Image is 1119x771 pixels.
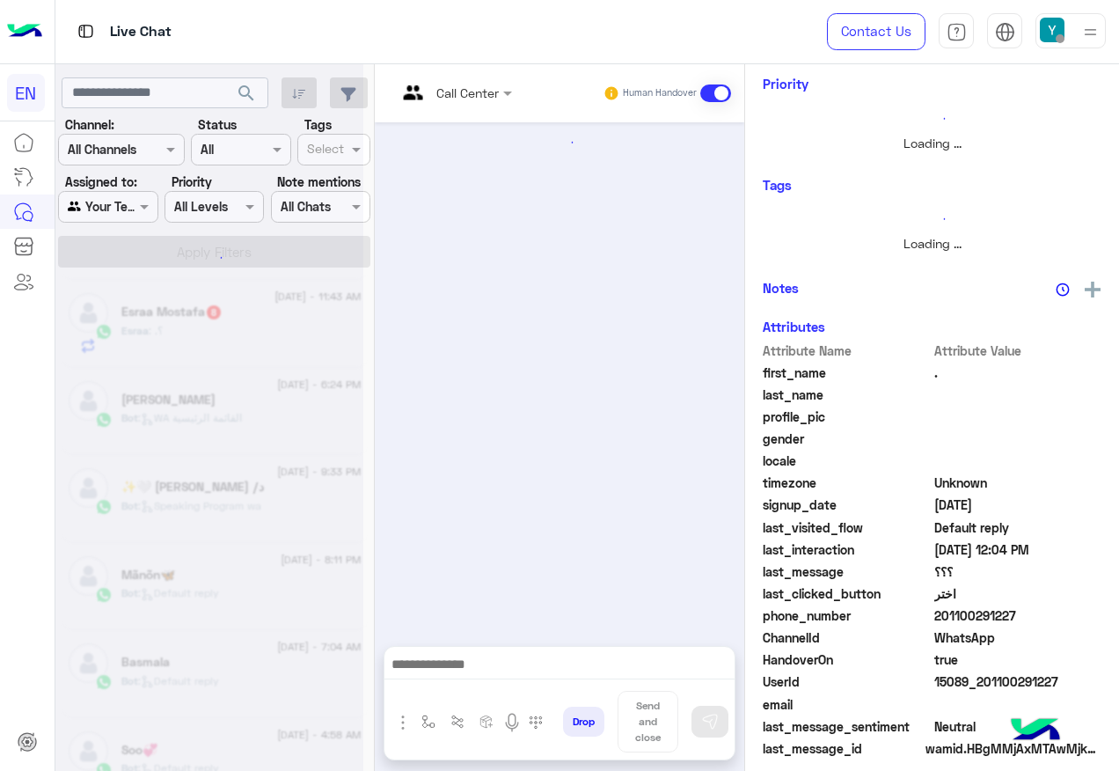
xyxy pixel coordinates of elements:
img: hulul-logo.png [1005,701,1066,762]
div: Select [304,139,344,162]
span: Loading ... [903,136,962,151]
span: null [934,452,1102,470]
span: last_interaction [763,540,931,559]
span: gender [763,430,931,448]
img: tab [75,20,97,42]
img: add [1085,282,1101,297]
span: last_message_id [763,739,922,758]
span: Default reply [934,518,1102,537]
h6: Notes [763,280,799,296]
span: profile_pic [763,408,931,426]
h6: Tags [763,177,1101,193]
button: Trigger scenario [443,708,472,737]
span: signup_date [763,496,931,514]
span: 2 [934,628,1102,647]
span: last_clicked_button [763,584,931,603]
img: send message [701,713,719,731]
span: Attribute Value [934,341,1102,360]
small: Human Handover [623,86,697,100]
h6: Priority [763,76,808,92]
img: profile [1079,21,1101,43]
img: select flow [421,715,435,729]
span: Unknown [934,474,1102,492]
span: email [763,695,931,714]
span: HandoverOn [763,650,931,669]
span: true [934,650,1102,669]
span: null [934,430,1102,448]
span: last_message [763,562,931,581]
span: timezone [763,474,931,492]
a: Contact Us [827,13,925,50]
div: loading... [386,127,734,158]
span: null [934,695,1102,714]
span: last_name [763,385,931,404]
span: Attribute Name [763,341,931,360]
span: Loading ... [903,236,962,251]
img: make a call [529,716,543,730]
div: loading... [194,242,224,273]
div: EN [7,74,45,112]
span: ؟؟؟ [934,562,1102,581]
div: loading... [767,103,1097,134]
img: tab [947,22,967,42]
span: wamid.HBgMMjAxMTAwMjkxMjI3FQIAEhggMUU4NkZEMTM1NUJGQUY5RkFGN0FGNjlFQTBBQjU4N0QA [925,739,1101,758]
img: Logo [7,13,42,50]
img: userImage [1040,18,1064,42]
img: send attachment [392,712,413,733]
span: first_name [763,363,931,382]
span: 2025-08-23T09:04:27.775Z [934,540,1102,559]
img: notes [1056,283,1070,297]
span: 15089_201100291227 [934,672,1102,691]
div: loading... [767,203,1097,234]
p: Live Chat [110,20,172,44]
span: 0 [934,717,1102,736]
span: ChannelId [763,628,931,647]
span: last_message_sentiment [763,717,931,736]
span: locale [763,452,931,470]
button: Send and close [618,691,678,753]
span: phone_number [763,606,931,625]
img: tab [995,22,1015,42]
span: 201100291227 [934,606,1102,625]
img: Trigger scenario [450,715,464,729]
span: last_visited_flow [763,518,931,537]
button: create order [472,708,501,737]
button: select flow [414,708,443,737]
button: Drop [563,707,604,737]
img: create order [479,715,494,729]
a: tab [939,13,974,50]
h6: Attributes [763,319,825,334]
img: send voice note [501,712,523,733]
span: UserId [763,672,931,691]
span: . [934,363,1102,382]
span: 2025-05-19T12:01:36.701Z [934,496,1102,514]
span: اختر [934,584,1102,603]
